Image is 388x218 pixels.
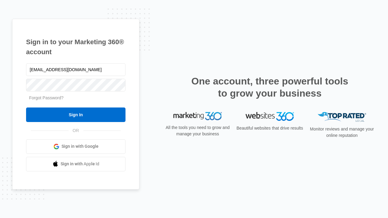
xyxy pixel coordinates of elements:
[29,95,64,100] a: Forgot Password?
[26,157,125,171] a: Sign in with Apple Id
[246,112,294,121] img: Websites 360
[26,63,125,76] input: Email
[26,139,125,154] a: Sign in with Google
[69,127,83,134] span: OR
[62,143,99,150] span: Sign in with Google
[26,37,125,57] h1: Sign in to your Marketing 360® account
[189,75,350,99] h2: One account, three powerful tools to grow your business
[308,126,376,139] p: Monitor reviews and manage your online reputation
[236,125,304,131] p: Beautiful websites that drive results
[318,112,366,122] img: Top Rated Local
[61,161,99,167] span: Sign in with Apple Id
[173,112,222,121] img: Marketing 360
[164,124,232,137] p: All the tools you need to grow and manage your business
[26,107,125,122] input: Sign In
